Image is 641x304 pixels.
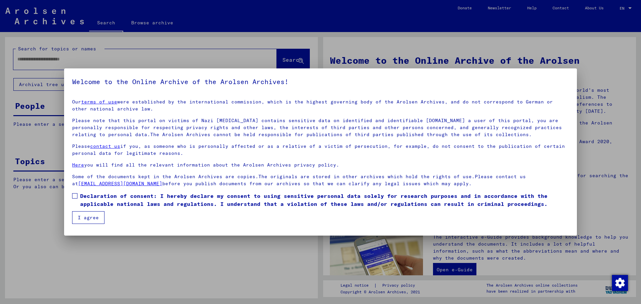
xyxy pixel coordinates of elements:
a: contact us [90,143,120,149]
img: Change consent [612,275,628,291]
a: terms of use [81,99,117,105]
a: [EMAIL_ADDRESS][DOMAIN_NAME] [78,181,162,187]
button: I agree [72,211,104,224]
span: Declaration of consent: I hereby declare my consent to using sensitive personal data solely for r... [80,192,569,208]
p: you will find all the relevant information about the Arolsen Archives privacy policy. [72,162,569,169]
a: Here [72,162,84,168]
p: Please note that this portal on victims of Nazi [MEDICAL_DATA] contains sensitive data on identif... [72,117,569,138]
p: Some of the documents kept in the Arolsen Archives are copies.The originals are stored in other a... [72,173,569,187]
p: Please if you, as someone who is personally affected or as a relative of a victim of persecution,... [72,143,569,157]
h5: Welcome to the Online Archive of the Arolsen Archives! [72,76,569,87]
p: Our were established by the international commission, which is the highest governing body of the ... [72,98,569,112]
